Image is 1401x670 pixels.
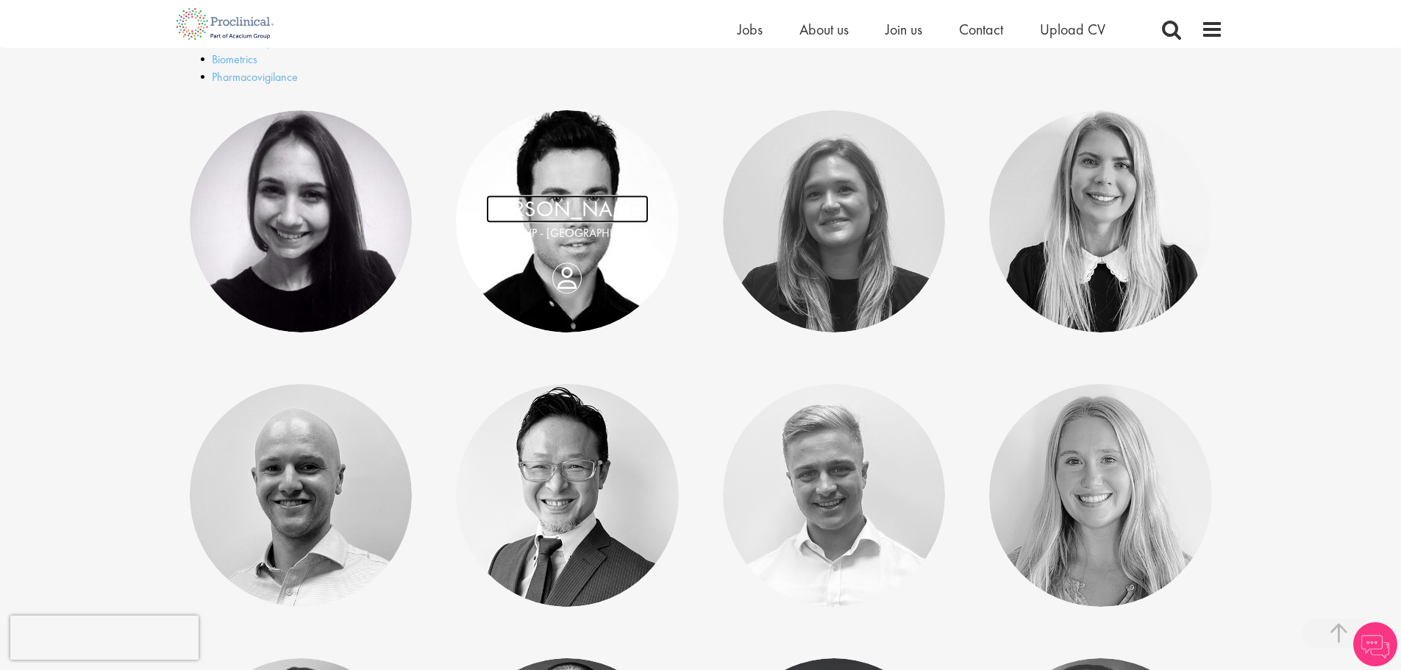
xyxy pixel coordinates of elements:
p: Executive VP - [GEOGRAPHIC_DATA] [471,225,664,242]
a: Contact [959,20,1003,39]
a: Jobs [738,20,763,39]
a: Join us [885,20,922,39]
a: Upload CV [1040,20,1105,39]
a: Biometrics [212,51,257,67]
a: Technical Operations [212,34,309,49]
img: Chatbot [1353,622,1397,666]
a: About us [799,20,849,39]
a: Pharmacovigilance [212,69,298,85]
iframe: reCAPTCHA [10,616,199,660]
a: [PERSON_NAME] [486,195,649,223]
